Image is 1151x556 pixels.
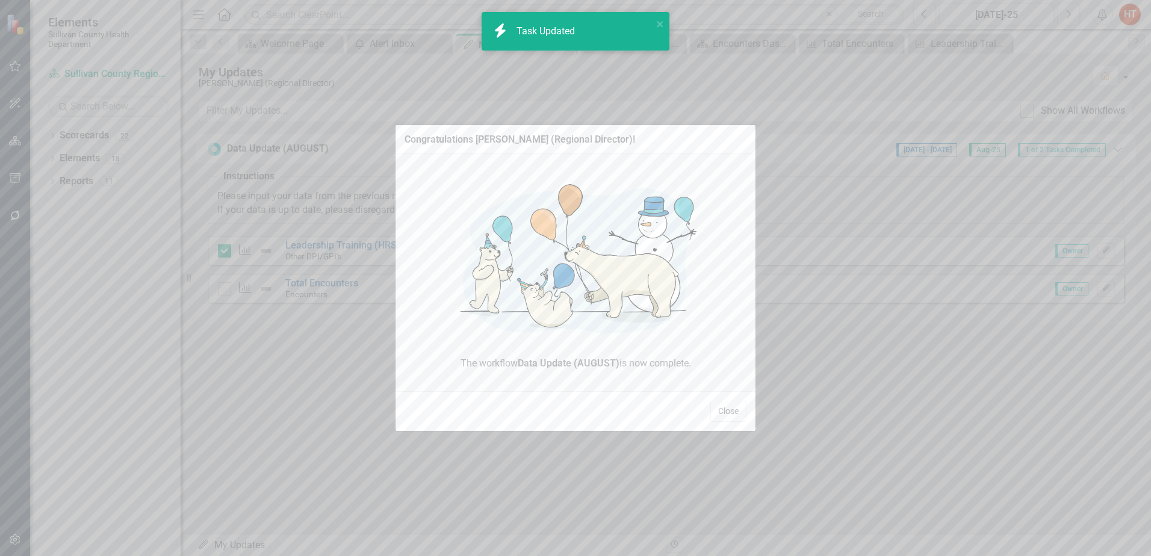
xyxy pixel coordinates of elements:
[656,17,665,31] button: close
[710,401,746,422] button: Close
[405,357,746,371] span: The workflow is now complete.
[517,25,578,39] div: Task Updated
[439,163,712,356] img: Congratulations
[518,357,619,369] strong: Data Update (AUGUST)
[405,134,635,145] div: Congratulations [PERSON_NAME] (Regional Director)!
